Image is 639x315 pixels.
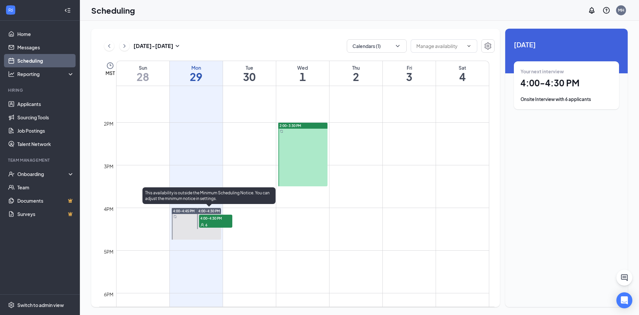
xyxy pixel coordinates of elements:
[416,42,464,50] input: Manage availability
[17,71,75,77] div: Reporting
[173,42,181,50] svg: SmallChevronDown
[119,41,129,51] button: ChevronRight
[8,71,15,77] svg: Analysis
[170,64,223,71] div: Mon
[170,71,223,82] h1: 29
[8,302,15,308] svg: Settings
[383,64,436,71] div: Fri
[64,7,71,14] svg: Collapse
[394,43,401,49] svg: ChevronDown
[17,171,69,177] div: Onboarding
[484,42,492,50] svg: Settings
[602,6,610,14] svg: QuestionInfo
[466,43,472,49] svg: ChevronDown
[521,68,612,75] div: Your next interview
[198,209,220,213] span: 4:00-4:30 PM
[106,62,114,70] svg: Clock
[17,54,74,67] a: Scheduling
[91,5,135,16] h1: Scheduling
[106,42,112,50] svg: ChevronLeft
[329,61,382,86] a: October 2, 2025
[17,27,74,41] a: Home
[618,7,624,13] div: MH
[116,71,169,82] h1: 28
[383,61,436,86] a: October 3, 2025
[17,97,74,111] a: Applicants
[17,207,74,221] a: SurveysCrown
[521,96,612,103] div: Onsite Interview with 6 applicants
[276,64,329,71] div: Wed
[200,223,204,227] svg: User
[383,71,436,82] h1: 3
[103,248,115,255] div: 5pm
[616,270,632,286] button: ChatActive
[347,39,407,53] button: Calendars (1)ChevronDown
[8,157,73,163] div: Team Management
[276,71,329,82] h1: 1
[17,124,74,137] a: Job Postings
[17,194,74,207] a: DocumentsCrown
[280,123,301,128] span: 2:00-3:30 PM
[223,71,276,82] h1: 30
[173,209,195,213] span: 4:00-4:45 PM
[17,137,74,151] a: Talent Network
[116,64,169,71] div: Sun
[521,77,612,89] h1: 4:00 - 4:30 PM
[173,215,177,218] svg: Sync
[103,291,115,298] div: 6pm
[199,215,232,221] span: 4:00-4:30 PM
[205,223,207,227] span: 6
[133,42,173,50] h3: [DATE] - [DATE]
[436,64,489,71] div: Sat
[436,61,489,86] a: October 4, 2025
[436,71,489,82] h1: 4
[514,39,619,50] span: [DATE]
[8,171,15,177] svg: UserCheck
[121,42,128,50] svg: ChevronRight
[116,61,169,86] a: September 28, 2025
[142,187,276,204] div: This availability is outside the Minimum Scheduling Notice. You can adjust the minimum notice in ...
[223,61,276,86] a: September 30, 2025
[7,7,14,13] svg: WorkstreamLogo
[276,61,329,86] a: October 1, 2025
[17,302,64,308] div: Switch to admin view
[616,292,632,308] div: Open Intercom Messenger
[170,61,223,86] a: September 29, 2025
[620,274,628,282] svg: ChatActive
[329,71,382,82] h1: 2
[223,64,276,71] div: Tue
[280,130,283,133] svg: Sync
[103,163,115,170] div: 3pm
[17,41,74,54] a: Messages
[481,39,495,53] button: Settings
[588,6,596,14] svg: Notifications
[104,41,114,51] button: ChevronLeft
[17,181,74,194] a: Team
[103,120,115,127] div: 2pm
[106,70,115,76] span: MST
[17,111,74,124] a: Sourcing Tools
[329,64,382,71] div: Thu
[8,87,73,93] div: Hiring
[103,205,115,213] div: 4pm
